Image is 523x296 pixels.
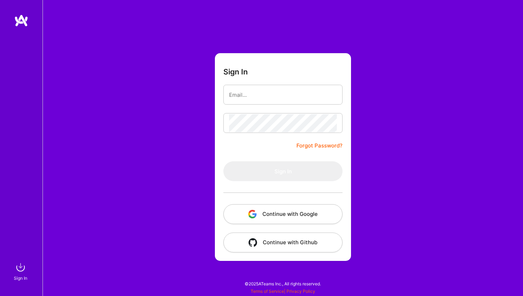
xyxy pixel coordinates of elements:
[43,275,523,292] div: © 2025 ATeams Inc., All rights reserved.
[223,67,248,76] h3: Sign In
[251,289,315,294] span: |
[15,260,28,282] a: sign inSign In
[14,14,28,27] img: logo
[296,141,343,150] a: Forgot Password?
[223,161,343,181] button: Sign In
[249,238,257,247] img: icon
[251,289,284,294] a: Terms of Service
[229,86,337,104] input: Email...
[286,289,315,294] a: Privacy Policy
[223,233,343,252] button: Continue with Github
[248,210,257,218] img: icon
[14,274,27,282] div: Sign In
[223,204,343,224] button: Continue with Google
[13,260,28,274] img: sign in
